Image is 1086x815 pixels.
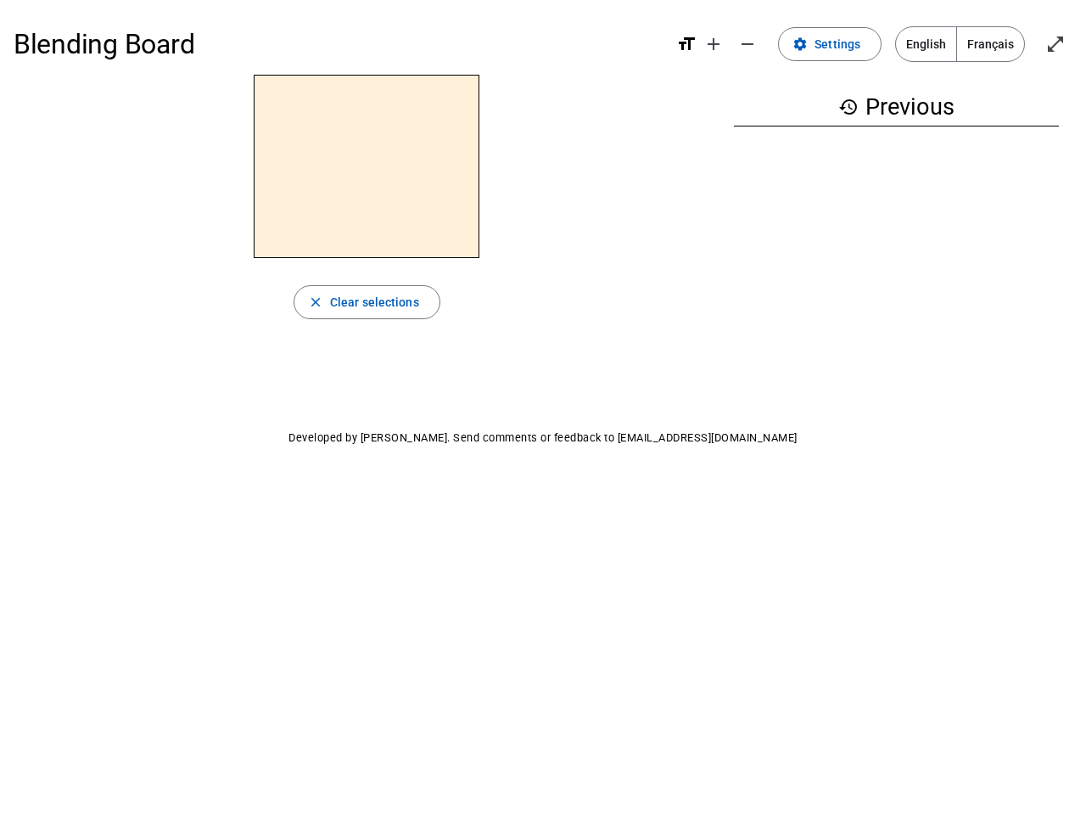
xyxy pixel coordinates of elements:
[1045,34,1066,54] mat-icon: open_in_full
[734,88,1059,126] h3: Previous
[330,292,419,312] span: Clear selections
[14,428,1072,448] p: Developed by [PERSON_NAME]. Send comments or feedback to [EMAIL_ADDRESS][DOMAIN_NAME]
[896,27,956,61] span: English
[792,37,808,52] mat-icon: settings
[895,26,1025,62] mat-button-toggle-group: Language selection
[814,34,860,54] span: Settings
[731,27,764,61] button: Decrease font size
[14,17,663,71] h1: Blending Board
[308,295,323,310] mat-icon: close
[294,285,440,319] button: Clear selections
[1038,27,1072,61] button: Enter full screen
[697,27,731,61] button: Increase font size
[838,97,859,117] mat-icon: history
[737,34,758,54] mat-icon: remove
[957,27,1024,61] span: Français
[676,34,697,54] mat-icon: format_size
[778,27,882,61] button: Settings
[703,34,724,54] mat-icon: add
